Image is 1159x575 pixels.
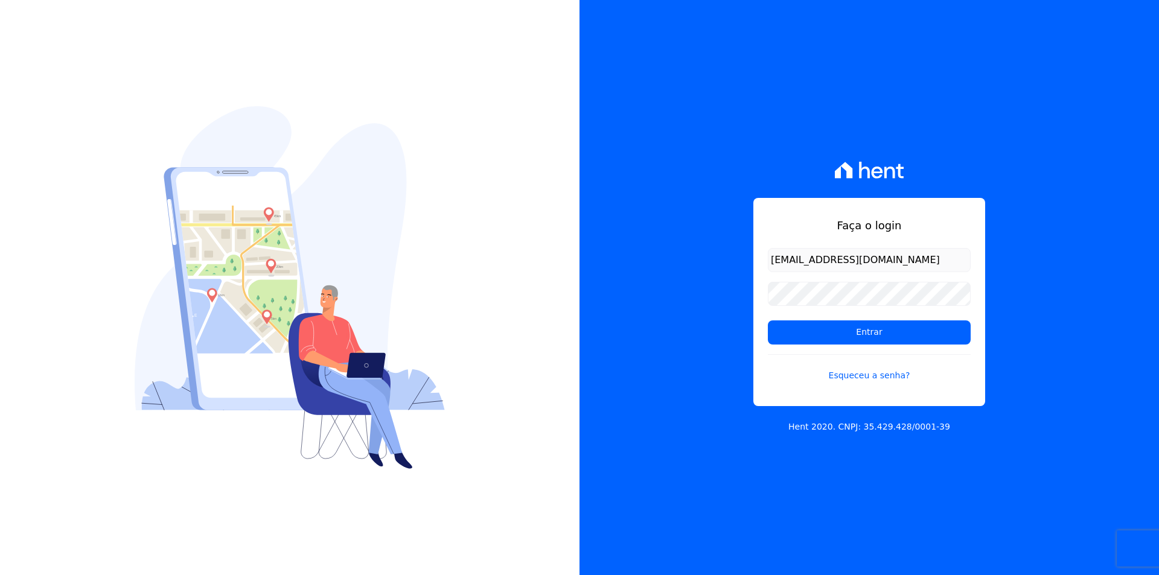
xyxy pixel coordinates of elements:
[135,106,445,469] img: Login
[788,421,950,433] p: Hent 2020. CNPJ: 35.429.428/0001-39
[768,320,971,345] input: Entrar
[768,217,971,233] h1: Faça o login
[768,354,971,382] a: Esqueceu a senha?
[768,248,971,272] input: Email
